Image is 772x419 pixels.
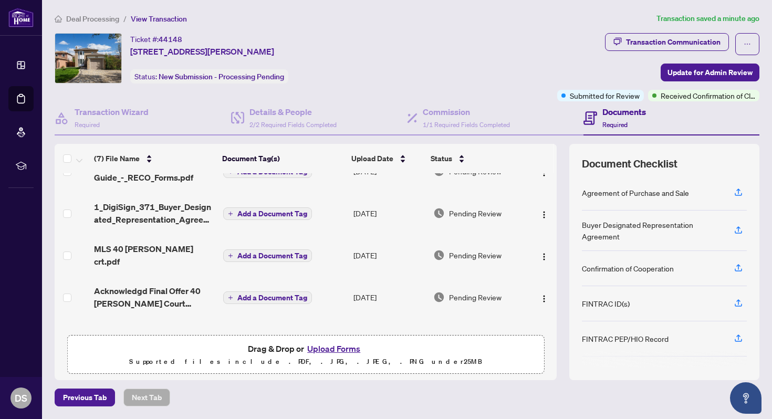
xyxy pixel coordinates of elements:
[582,298,630,309] div: FINTRAC ID(s)
[661,64,759,81] button: Update for Admin Review
[431,153,452,164] span: Status
[75,106,149,118] h4: Transaction Wizard
[744,40,751,48] span: ellipsis
[249,106,337,118] h4: Details & People
[237,168,307,175] span: Add a Document Tag
[449,207,502,219] span: Pending Review
[90,144,218,173] th: (7) File Name
[237,294,307,301] span: Add a Document Tag
[159,35,182,44] span: 44148
[304,342,363,355] button: Upload Forms
[570,90,640,101] span: Submitted for Review
[426,144,526,173] th: Status
[55,34,121,83] img: IMG-W12138300_1.jpg
[223,291,312,304] button: Add a Document Tag
[582,156,677,171] span: Document Checklist
[159,72,284,81] span: New Submission - Processing Pending
[15,391,27,405] span: DS
[55,15,62,23] span: home
[602,106,646,118] h4: Documents
[123,13,127,25] li: /
[94,153,140,164] span: (7) File Name
[223,249,312,262] button: Add a Document Tag
[582,263,674,274] div: Confirmation of Cooperation
[423,106,510,118] h4: Commission
[131,14,187,24] span: View Transaction
[248,342,363,355] span: Drag & Drop or
[449,249,502,261] span: Pending Review
[94,201,215,226] span: 1_DigiSign_371_Buyer_Designated_Representation_Agreement_-_PropTx-[PERSON_NAME].pdf
[449,291,502,303] span: Pending Review
[130,45,274,58] span: [STREET_ADDRESS][PERSON_NAME]
[130,69,288,83] div: Status:
[75,121,100,129] span: Required
[605,33,729,51] button: Transaction Communication
[433,249,445,261] img: Document Status
[349,276,429,318] td: [DATE]
[228,295,233,300] span: plus
[582,333,669,344] div: FINTRAC PEP/HIO Record
[94,327,215,352] span: Form 124 NOF 40 [PERSON_NAME] Court compleeted.pdf
[351,153,393,164] span: Upload Date
[74,355,537,368] p: Supported files include .PDF, .JPG, .JPEG, .PNG under 25 MB
[237,252,307,259] span: Add a Document Tag
[130,33,182,45] div: Ticket #:
[223,249,312,263] button: Add a Document Tag
[223,207,312,221] button: Add a Document Tag
[63,389,107,406] span: Previous Tab
[347,144,426,173] th: Upload Date
[123,389,170,406] button: Next Tab
[423,121,510,129] span: 1/1 Required Fields Completed
[540,211,548,219] img: Logo
[349,234,429,276] td: [DATE]
[94,243,215,268] span: MLS 40 [PERSON_NAME] crt.pdf
[66,14,119,24] span: Deal Processing
[626,34,721,50] div: Transaction Communication
[536,205,552,222] button: Logo
[223,207,312,220] button: Add a Document Tag
[730,382,761,414] button: Open asap
[667,64,753,81] span: Update for Admin Review
[228,211,233,216] span: plus
[249,121,337,129] span: 2/2 Required Fields Completed
[237,210,307,217] span: Add a Document Tag
[582,187,689,198] div: Agreement of Purchase and Sale
[349,192,429,234] td: [DATE]
[218,144,347,173] th: Document Tag(s)
[656,13,759,25] article: Transaction saved a minute ago
[540,253,548,261] img: Logo
[536,247,552,264] button: Logo
[661,90,755,101] span: Received Confirmation of Closing
[55,389,115,406] button: Previous Tab
[349,318,429,360] td: [DATE]
[223,291,312,305] button: Add a Document Tag
[582,219,722,242] div: Buyer Designated Representation Agreement
[536,289,552,306] button: Logo
[433,291,445,303] img: Document Status
[228,253,233,258] span: plus
[68,336,544,374] span: Drag & Drop orUpload FormsSupported files include .PDF, .JPG, .JPEG, .PNG under25MB
[94,285,215,310] span: Acknowledgd Final Offer 40 [PERSON_NAME] Court New_[DATE] 11_35_54.pdf
[433,207,445,219] img: Document Status
[602,121,628,129] span: Required
[540,295,548,303] img: Logo
[8,8,34,27] img: logo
